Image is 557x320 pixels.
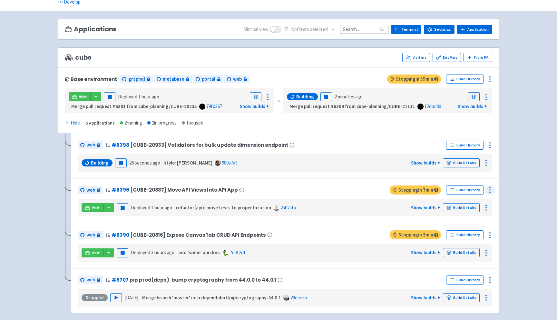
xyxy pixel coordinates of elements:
[446,75,484,84] a: Build History
[296,94,314,100] span: Building
[151,205,172,211] time: 1 hour ago
[202,75,215,83] span: portal
[289,103,415,109] strong: Merge pull request #6399 from cube-planning/CUBE-21111
[193,75,223,84] a: portal
[112,142,129,148] a: #6398
[443,203,480,212] a: Build Details
[92,250,100,255] span: Visit
[411,249,440,255] a: Show builds +
[411,160,440,166] a: Show builds +
[280,205,296,211] a: 2a02afa
[86,276,95,284] span: web
[164,160,212,166] strong: style: [PERSON_NAME]
[443,248,480,257] a: Build Details
[78,186,103,195] a: web
[138,94,159,100] time: 1 hour ago
[65,25,116,33] h3: Applications
[65,54,92,61] span: cube
[163,75,184,83] span: metabase
[117,203,128,212] button: Pause
[446,141,484,150] a: Build History
[92,205,100,210] span: Visit
[233,75,242,83] span: web
[278,88,280,113] div: «
[112,232,129,238] a: #6390
[240,103,269,109] a: Show builds +
[222,160,238,166] a: 989a7a3
[390,230,441,239] span: Stopping in 3 min
[402,53,430,62] a: Visitors
[391,25,421,34] a: Terminal
[130,187,238,193] span: [CUBE-20887] Move API Views Into API App
[131,205,172,211] span: Deployed
[464,53,492,62] button: From PR
[71,103,197,109] strong: Merge pull request #6381 from cube-planning/CUBE-20235
[65,76,117,82] div: Base environment
[291,26,328,33] span: No filter s
[446,230,484,239] a: Build History
[86,231,95,239] span: web
[290,295,307,301] a: 29e5e5b
[112,186,129,193] a: #6396
[112,276,128,283] a: #5707
[457,25,492,34] a: Application
[443,293,480,302] a: Build Details
[117,248,128,257] button: Pause
[86,141,95,149] span: web
[91,160,109,166] span: Building
[390,185,441,195] span: Stopping in 7 min
[120,75,153,84] a: graphql
[433,53,461,62] a: Env Vars
[110,293,122,302] button: Play
[411,205,440,211] a: Show builds +
[151,249,174,255] time: 3 hours ago
[124,295,138,301] time: [DATE]
[78,275,103,284] a: web
[115,158,127,167] button: Pause
[320,92,332,101] button: Pause
[130,142,288,148] span: [CUBE-20933] Validators for bulk update dimension endpoint
[82,203,103,212] a: Visit
[78,231,103,239] a: web
[69,92,91,101] a: Visit
[206,103,222,109] a: 79fd367
[104,92,115,101] button: Pause
[224,75,249,84] a: web
[86,119,115,127] div: 5 Applications
[340,25,388,34] input: Search...
[120,119,142,127] div: 2 running
[178,249,220,255] strong: add 'some' api docs
[130,232,266,238] span: [CUBE-20816] Expose CanvasTab CRUD API Endpoints
[335,94,363,100] time: 2 minutes ago
[243,26,269,33] span: Minimal view
[446,275,484,285] a: Build History
[65,119,80,127] div: Hide
[82,294,108,301] div: Stopped
[182,119,203,127] div: 1 paused
[118,94,159,100] span: Deployed
[154,75,192,84] a: metabase
[131,249,174,255] span: Deployed
[142,295,281,301] strong: Merge branch 'master' into dependabot/pip/cryptography-44.0.1
[176,205,271,211] strong: refactor(api): move tests to proper location
[147,119,177,127] div: 2 in progress
[78,141,103,149] a: web
[310,26,328,32] span: selected
[82,248,103,257] a: Visit
[129,160,160,166] time: 26 seconds ago
[86,186,95,194] span: web
[458,103,487,109] a: Show builds +
[65,119,81,127] button: Hide
[424,25,454,34] a: Settings
[411,295,440,301] a: Show builds +
[230,249,246,255] a: 7c012df
[443,158,480,167] a: Build Details
[425,103,441,109] a: 12dbc8d
[130,277,276,283] span: pip prod(deps): bump cryptography from 44.0.0 to 44.0.1
[387,75,441,84] span: Stopping in 55 min
[446,185,484,195] a: Build History
[79,94,87,99] span: Visit
[128,75,145,83] span: graphql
